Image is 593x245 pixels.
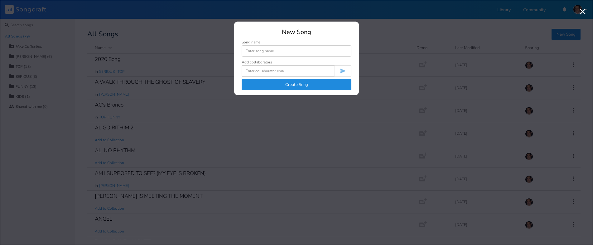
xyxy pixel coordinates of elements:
[242,45,351,57] input: Enter song name
[335,65,351,77] button: Invite
[242,79,351,90] button: Create Song
[242,60,272,64] div: Add collaborators
[242,40,351,44] div: Song name
[242,29,351,35] div: New Song
[242,65,335,77] input: Enter collaborator email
